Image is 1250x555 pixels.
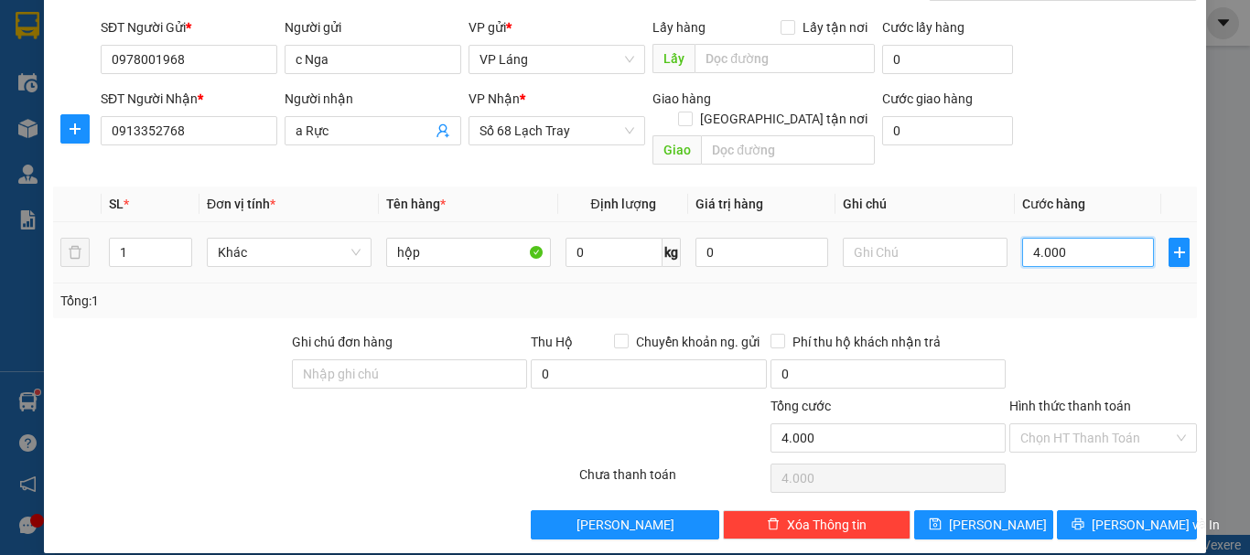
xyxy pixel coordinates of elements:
span: Số 68 Lạch Tray [480,117,634,144]
span: Lấy [652,44,695,73]
label: Cước giao hàng [882,91,973,106]
span: delete [767,518,780,532]
span: [GEOGRAPHIC_DATA] tận nơi [693,109,875,129]
span: [PERSON_NAME] và In [1092,515,1220,535]
span: Giá trị hàng [695,197,763,211]
span: kg [663,238,681,267]
label: Cước lấy hàng [882,20,964,35]
span: Giao hàng [652,91,711,106]
input: Dọc đường [695,44,875,73]
span: Thu Hộ [531,335,573,349]
span: Giao [652,135,701,165]
span: save [929,518,942,532]
span: Lấy tận nơi [795,17,875,37]
div: Người gửi [285,17,461,37]
span: [PERSON_NAME] [949,515,1047,535]
input: Ghi chú đơn hàng [292,359,527,389]
span: VP Nhận [469,91,520,106]
span: plus [61,122,89,136]
div: SĐT Người Nhận [101,89,277,109]
span: Chuyển phát nhanh: [GEOGRAPHIC_DATA] - [GEOGRAPHIC_DATA] [103,79,262,144]
span: Khác [218,239,361,266]
button: plus [1169,238,1190,267]
span: Tổng cước [770,399,831,413]
input: 0 [695,238,827,267]
span: Cước hàng [1022,197,1085,211]
th: Ghi chú [835,187,1015,222]
span: SL [109,197,124,211]
span: Phí thu hộ khách nhận trả [785,332,948,352]
button: [PERSON_NAME] [531,510,718,539]
button: save[PERSON_NAME] [914,510,1054,539]
span: printer [1072,518,1084,532]
div: SĐT Người Gửi [101,17,277,37]
input: Cước giao hàng [882,116,1013,145]
label: Ghi chú đơn hàng [292,335,393,349]
span: Xóa Thông tin [787,515,867,535]
label: Hình thức thanh toán [1009,399,1131,413]
input: Cước lấy hàng [882,45,1013,74]
input: Dọc đường [701,135,875,165]
img: logo [8,72,102,165]
input: VD: Bàn, Ghế [386,238,551,267]
button: plus [60,114,90,144]
div: Chưa thanh toán [577,464,769,496]
div: VP gửi [469,17,645,37]
div: Tổng: 1 [60,291,484,311]
button: deleteXóa Thông tin [723,510,911,539]
div: Người nhận [285,89,461,109]
button: delete [60,238,90,267]
strong: CHUYỂN PHÁT NHANH VIP ANH HUY [113,15,251,74]
span: user-add [436,123,450,138]
span: Tên hàng [386,197,446,211]
span: Chuyển khoản ng. gửi [629,332,767,352]
span: VP Láng [480,46,634,73]
span: Định lượng [590,197,655,211]
span: Lấy hàng [652,20,706,35]
button: printer[PERSON_NAME] và In [1057,510,1197,539]
span: [PERSON_NAME] [577,515,674,535]
input: Ghi Chú [843,238,1008,267]
span: plus [1169,245,1189,260]
span: Đơn vị tính [207,197,275,211]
